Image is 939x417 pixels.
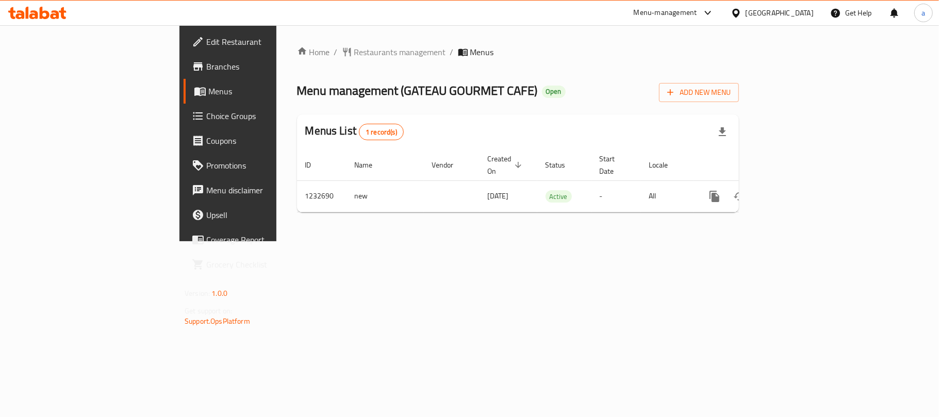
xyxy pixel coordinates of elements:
div: Menu-management [634,7,697,19]
a: Branches [184,54,336,79]
div: Active [546,190,572,203]
span: 1.0.0 [211,287,227,300]
span: Add New Menu [667,86,731,99]
span: Version: [185,287,210,300]
span: Edit Restaurant [206,36,328,48]
span: Locale [649,159,682,171]
button: Change Status [727,184,752,209]
span: ID [305,159,325,171]
div: [GEOGRAPHIC_DATA] [746,7,814,19]
span: Choice Groups [206,110,328,122]
td: new [347,180,424,212]
span: Coverage Report [206,233,328,246]
span: Vendor [432,159,467,171]
span: [DATE] [488,189,509,203]
table: enhanced table [297,149,810,212]
span: Menu disclaimer [206,184,328,196]
a: Menus [184,79,336,104]
span: Restaurants management [354,46,446,58]
a: Coverage Report [184,227,336,252]
span: Coupons [206,135,328,147]
div: Open [542,86,566,98]
span: Get support on: [185,304,232,318]
th: Actions [694,149,810,181]
a: Choice Groups [184,104,336,128]
button: more [702,184,727,209]
a: Restaurants management [342,46,446,58]
td: - [591,180,641,212]
span: 1 record(s) [359,127,403,137]
td: All [641,180,694,212]
span: Branches [206,60,328,73]
nav: breadcrumb [297,46,739,58]
li: / [450,46,454,58]
a: Support.OpsPlatform [185,314,250,328]
span: Open [542,87,566,96]
div: Total records count [359,124,404,140]
span: Promotions [206,159,328,172]
h2: Menus List [305,123,404,140]
a: Menu disclaimer [184,178,336,203]
span: Menus [208,85,328,97]
span: a [921,7,925,19]
span: Active [546,191,572,203]
span: Created On [488,153,525,177]
div: Export file [710,120,735,144]
a: Edit Restaurant [184,29,336,54]
span: Upsell [206,209,328,221]
a: Upsell [184,203,336,227]
span: Status [546,159,579,171]
a: Grocery Checklist [184,252,336,277]
span: Menu management ( GATEAU GOURMET CAFE ) [297,79,538,102]
span: Grocery Checklist [206,258,328,271]
a: Promotions [184,153,336,178]
span: Start Date [600,153,629,177]
button: Add New Menu [659,83,739,102]
span: Name [355,159,386,171]
span: Menus [470,46,494,58]
a: Coupons [184,128,336,153]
